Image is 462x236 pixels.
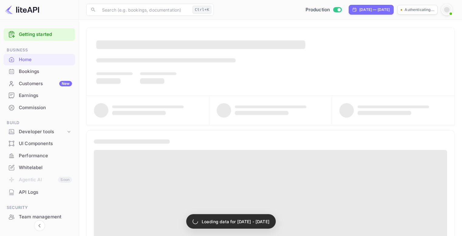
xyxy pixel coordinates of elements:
[4,78,75,89] a: CustomersNew
[19,68,72,75] div: Bookings
[5,5,39,15] img: LiteAPI logo
[4,211,75,222] a: Team management
[19,31,72,38] a: Getting started
[4,54,75,65] a: Home
[4,54,75,66] div: Home
[4,162,75,173] a: Whitelabel
[4,138,75,149] a: UI Components
[34,220,45,231] button: Collapse navigation
[19,189,72,196] div: API Logs
[4,150,75,161] a: Performance
[4,28,75,41] div: Getting started
[306,6,330,13] span: Production
[59,81,72,86] div: New
[19,80,72,87] div: Customers
[349,5,394,15] div: Click to change the date range period
[193,6,211,14] div: Ctrl+K
[4,120,75,126] span: Build
[405,7,434,12] p: Authenticating...
[202,218,269,225] p: Loading data for [DATE] - [DATE]
[98,4,190,16] input: Search (e.g. bookings, documentation)
[4,211,75,223] div: Team management
[4,150,75,162] div: Performance
[19,104,72,111] div: Commission
[4,204,75,211] span: Security
[4,66,75,77] a: Bookings
[4,186,75,198] a: API Logs
[4,102,75,114] div: Commission
[4,90,75,101] a: Earnings
[19,164,72,171] div: Whitelabel
[19,56,72,63] div: Home
[4,162,75,174] div: Whitelabel
[303,6,344,13] div: Switch to Sandbox mode
[359,7,390,12] div: [DATE] — [DATE]
[4,66,75,78] div: Bookings
[4,90,75,102] div: Earnings
[19,92,72,99] div: Earnings
[4,78,75,90] div: CustomersNew
[4,102,75,113] a: Commission
[19,140,72,147] div: UI Components
[19,152,72,159] div: Performance
[19,213,72,220] div: Team management
[4,47,75,54] span: Business
[4,138,75,150] div: UI Components
[4,127,75,137] div: Developer tools
[19,128,66,135] div: Developer tools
